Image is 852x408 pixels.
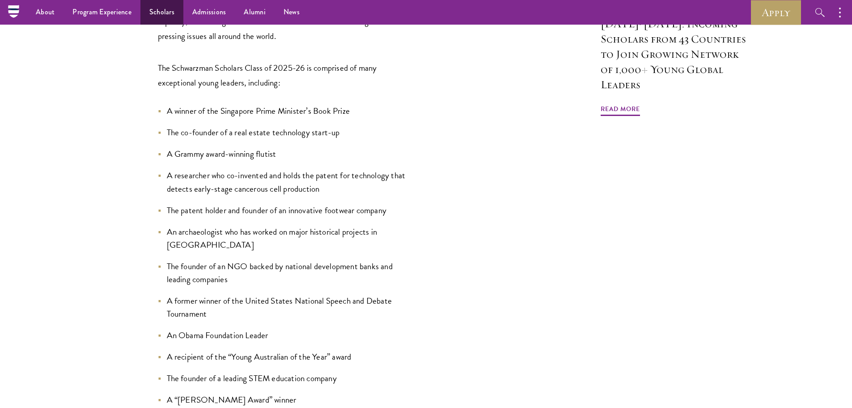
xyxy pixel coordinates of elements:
li: A winner of the Singapore Prime Minister’s Book Prize [158,104,413,117]
li: The founder of an NGO backed by national development banks and leading companies [158,260,413,286]
li: A recipient of the “Young Australian of the Year” award [158,350,413,363]
span: Read More [601,103,640,117]
li: The patent holder and founder of an innovative footwear company [158,204,413,217]
li: A former winner of the United States National Speech and Debate Tournament [158,294,413,320]
li: A “[PERSON_NAME] Award” winner [158,393,413,406]
li: The founder of a leading STEM education company [158,372,413,385]
li: An Obama Foundation Leader [158,329,413,342]
p: The Schwarzman Scholars Class of 2025-26 is comprised of many exceptional young leaders, including: [158,60,413,90]
li: An archaeologist who has worked on major historical projects in [GEOGRAPHIC_DATA] [158,225,413,251]
li: A researcher who co-invented and holds the patent for technology that detects early-stage cancero... [158,169,413,195]
li: The co-founder of a real estate technology start-up [158,126,413,139]
li: A Grammy award-winning flutist [158,147,413,160]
